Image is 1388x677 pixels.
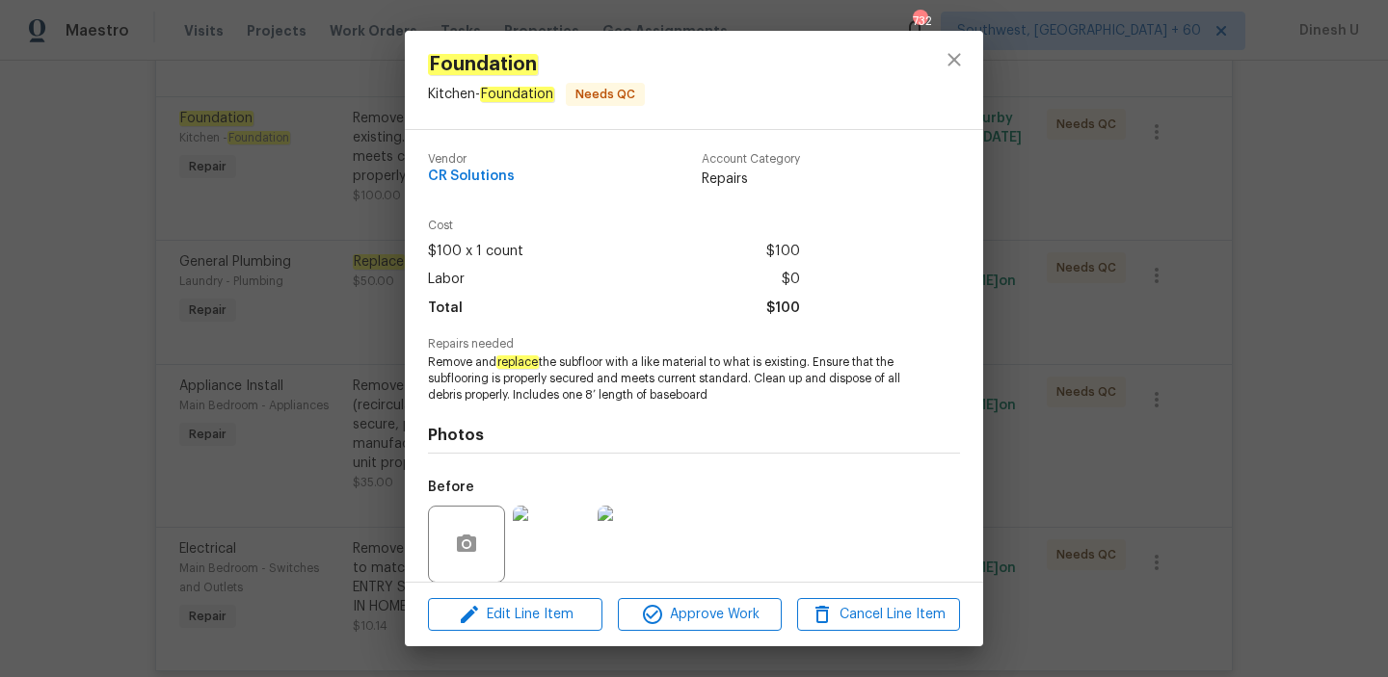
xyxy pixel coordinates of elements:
h5: Before [428,481,474,494]
span: Repairs [702,169,800,189]
em: Foundation [428,54,538,75]
span: Cancel Line Item [803,603,954,627]
span: $100 [766,238,800,266]
h4: Photos [428,426,960,445]
span: Total [428,295,463,323]
button: Approve Work [618,598,781,632]
span: $0 [782,266,800,294]
em: Foundation [480,87,554,102]
span: $100 x 1 count [428,238,523,266]
span: Labor [428,266,465,294]
span: CR Solutions [428,169,515,184]
span: Repairs needed [428,338,960,351]
div: 732 [913,12,926,31]
span: Approve Work [624,603,775,627]
span: Kitchen - [428,87,554,102]
span: Cost [428,220,800,232]
button: Edit Line Item [428,598,602,632]
button: Cancel Line Item [797,598,960,632]
span: $100 [766,295,800,323]
span: Account Category [702,153,800,166]
span: Vendor [428,153,515,166]
em: replace [496,355,539,369]
span: Remove and the subfloor with a like material to what is existing. Ensure that the subflooring is ... [428,354,907,403]
span: Needs QC [568,85,643,104]
button: close [931,37,977,83]
span: Edit Line Item [434,603,597,627]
